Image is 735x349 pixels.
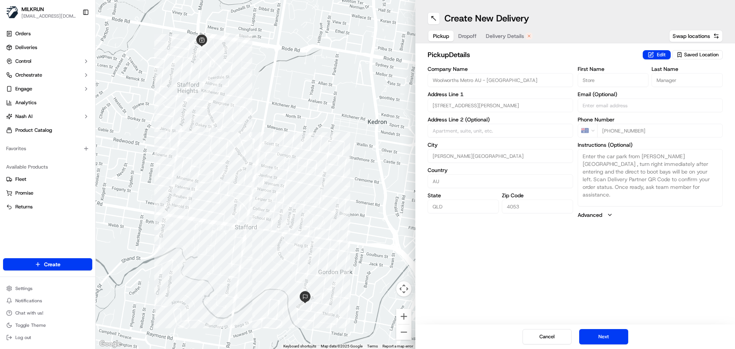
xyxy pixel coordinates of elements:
span: Log out [15,334,31,341]
label: Zip Code [502,193,573,198]
a: Terms (opens in new tab) [367,344,378,348]
label: Instructions (Optional) [578,142,723,147]
label: Address Line 1 [428,92,573,97]
button: [EMAIL_ADDRESS][DOMAIN_NAME] [21,13,76,19]
h2: pickup Details [428,49,638,60]
span: Analytics [15,99,36,106]
label: Email (Optional) [578,92,723,97]
span: Returns [15,203,33,210]
a: Fleet [6,176,89,183]
button: Promise [3,187,92,199]
button: MILKRUNMILKRUN[EMAIL_ADDRESS][DOMAIN_NAME] [3,3,79,21]
input: Enter company name [428,73,573,87]
button: Toggle Theme [3,320,92,331]
input: Enter first name [578,73,649,87]
label: State [428,193,499,198]
span: Chat with us! [15,310,43,316]
button: Fleet [3,173,92,185]
span: Notifications [15,298,42,304]
button: Zoom out [396,324,412,340]
h1: Create New Delivery [444,12,529,25]
button: Nash AI [3,110,92,123]
a: Open this area in Google Maps (opens a new window) [98,339,123,349]
button: Control [3,55,92,67]
span: Swap locations [673,32,710,40]
button: Cancel [523,329,572,344]
a: Product Catalog [3,124,92,136]
button: Zoom in [396,309,412,324]
input: Apartment, suite, unit, etc. [428,124,573,138]
span: Engage [15,85,32,92]
span: Create [44,261,60,268]
a: Analytics [3,97,92,109]
button: MILKRUN [21,5,44,13]
button: Settings [3,283,92,294]
span: Nash AI [15,113,33,120]
span: Deliveries [15,44,37,51]
img: MILKRUN [6,6,18,18]
a: Returns [6,203,89,210]
button: Returns [3,201,92,213]
span: Delivery Details [486,32,524,40]
input: Enter last name [652,73,723,87]
textarea: Enter the car park from [PERSON_NAME][GEOGRAPHIC_DATA] , turn right immediately after entering an... [578,149,723,206]
label: Phone Number [578,117,723,122]
button: Chat with us! [3,308,92,318]
button: Orchestrate [3,69,92,81]
input: Enter country [428,174,573,188]
button: Keyboard shortcuts [283,344,316,349]
span: Toggle Theme [15,322,46,328]
span: Settings [15,285,33,292]
span: Orders [15,30,31,37]
input: Enter email address [578,98,723,112]
label: City [428,142,573,147]
span: Map data ©2025 Google [321,344,363,348]
button: Next [579,329,628,344]
span: Orchestrate [15,72,42,79]
button: Advanced [578,211,723,219]
a: Promise [6,190,89,197]
button: Swap locations [669,30,723,42]
span: Pickup [433,32,449,40]
input: Enter state [428,200,499,213]
input: Enter phone number [597,124,723,138]
input: Enter address [428,98,573,112]
button: Edit [643,50,671,59]
label: Advanced [578,211,602,219]
img: Google [98,339,123,349]
button: Map camera controls [396,281,412,297]
button: Create [3,258,92,270]
span: Saved Location [684,51,719,58]
button: Engage [3,83,92,95]
a: Deliveries [3,41,92,54]
input: Enter zip code [502,200,573,213]
input: Enter city [428,149,573,163]
label: First Name [578,66,649,72]
div: Favorites [3,143,92,155]
button: Saved Location [672,49,723,60]
span: Fleet [15,176,26,183]
span: Promise [15,190,33,197]
label: Company Name [428,66,573,72]
button: Log out [3,332,92,343]
span: Dropoff [458,32,477,40]
label: Country [428,167,573,173]
span: Control [15,58,31,65]
div: Available Products [3,161,92,173]
a: Report a map error [382,344,413,348]
label: Last Name [652,66,723,72]
a: Orders [3,28,92,40]
span: Product Catalog [15,127,52,134]
label: Address Line 2 (Optional) [428,117,573,122]
button: Notifications [3,295,92,306]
